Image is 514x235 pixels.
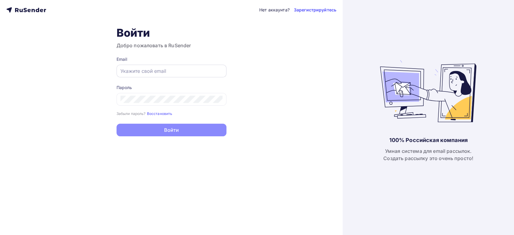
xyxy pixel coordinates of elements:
[117,42,226,49] h3: Добро пожаловать в RuSender
[147,111,173,116] small: Восстановить
[117,56,226,62] div: Email
[117,85,226,91] div: Пароль
[383,147,473,162] div: Умная система для email рассылок. Создать рассылку это очень просто!
[294,7,336,13] a: Зарегистрируйтесь
[147,111,173,116] a: Восстановить
[120,67,223,75] input: Укажите свой email
[389,137,467,144] div: 100% Российская компания
[259,7,290,13] div: Нет аккаунта?
[117,124,226,136] button: Войти
[117,26,226,39] h1: Войти
[117,111,146,116] small: Забыли пароль?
